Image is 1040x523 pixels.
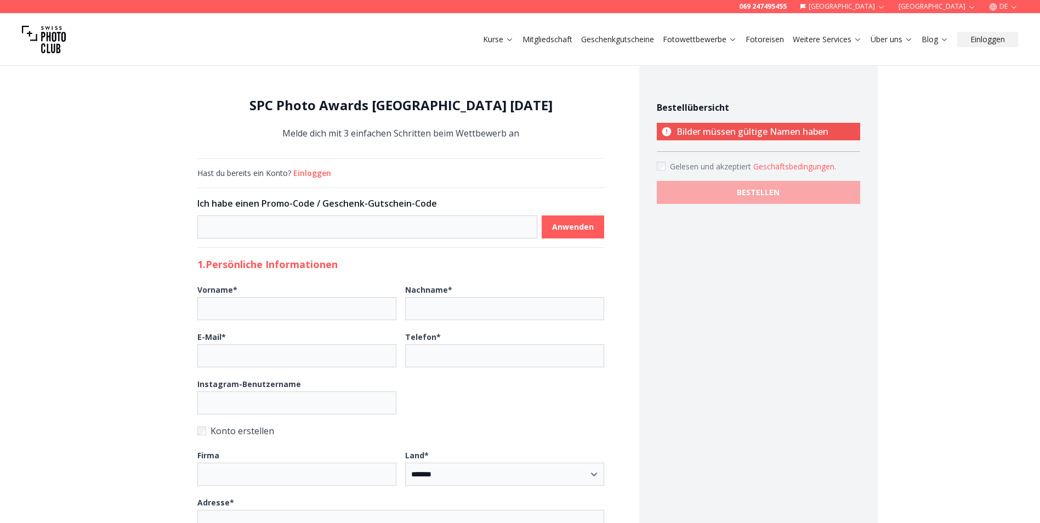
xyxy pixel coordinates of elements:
[739,2,787,11] a: 069 247495455
[405,332,441,342] b: Telefon *
[405,463,604,486] select: Land*
[293,168,331,179] button: Einloggen
[922,34,948,45] a: Blog
[657,181,860,204] button: BESTELLEN
[405,285,452,295] b: Nachname *
[197,96,604,141] div: Melde dich mit 3 einfachen Schritten beim Wettbewerb an
[197,497,234,508] b: Adresse *
[483,34,514,45] a: Kurse
[197,96,604,114] h1: SPC Photo Awards [GEOGRAPHIC_DATA] [DATE]
[746,34,784,45] a: Fotoreisen
[737,187,780,198] b: BESTELLEN
[957,32,1018,47] button: Einloggen
[793,34,862,45] a: Weitere Services
[670,161,753,172] span: Gelesen und akzeptiert
[658,32,741,47] button: Fotowettbewerbe
[197,285,237,295] b: Vorname *
[741,32,788,47] button: Fotoreisen
[917,32,953,47] button: Blog
[753,161,836,172] button: Accept termsGelesen und akzeptiert
[657,162,666,170] input: Accept terms
[577,32,658,47] button: Geschenkgutscheine
[405,450,429,461] b: Land *
[581,34,654,45] a: Geschenkgutscheine
[22,18,66,61] img: Swiss photo club
[657,101,860,114] h4: Bestellübersicht
[405,297,604,320] input: Nachname*
[197,297,396,320] input: Vorname*
[197,450,219,461] b: Firma
[197,197,604,210] h3: Ich habe einen Promo-Code / Geschenk-Gutschein-Code
[479,32,518,47] button: Kurse
[197,463,396,486] input: Firma
[866,32,917,47] button: Über uns
[871,34,913,45] a: Über uns
[518,32,577,47] button: Mitgliedschaft
[657,123,860,140] p: Bilder müssen gültige Namen haben
[197,344,396,367] input: E-Mail*
[197,168,604,179] div: Hast du bereits ein Konto?
[788,32,866,47] button: Weitere Services
[663,34,737,45] a: Fotowettbewerbe
[552,221,594,232] b: Anwenden
[197,332,226,342] b: E-Mail *
[197,427,206,435] input: Konto erstellen
[542,215,604,238] button: Anwenden
[522,34,572,45] a: Mitgliedschaft
[197,379,301,389] b: Instagram-Benutzername
[197,391,396,414] input: Instagram-Benutzername
[405,344,604,367] input: Telefon*
[197,423,604,439] label: Konto erstellen
[197,257,604,272] h2: 1. Persönliche Informationen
